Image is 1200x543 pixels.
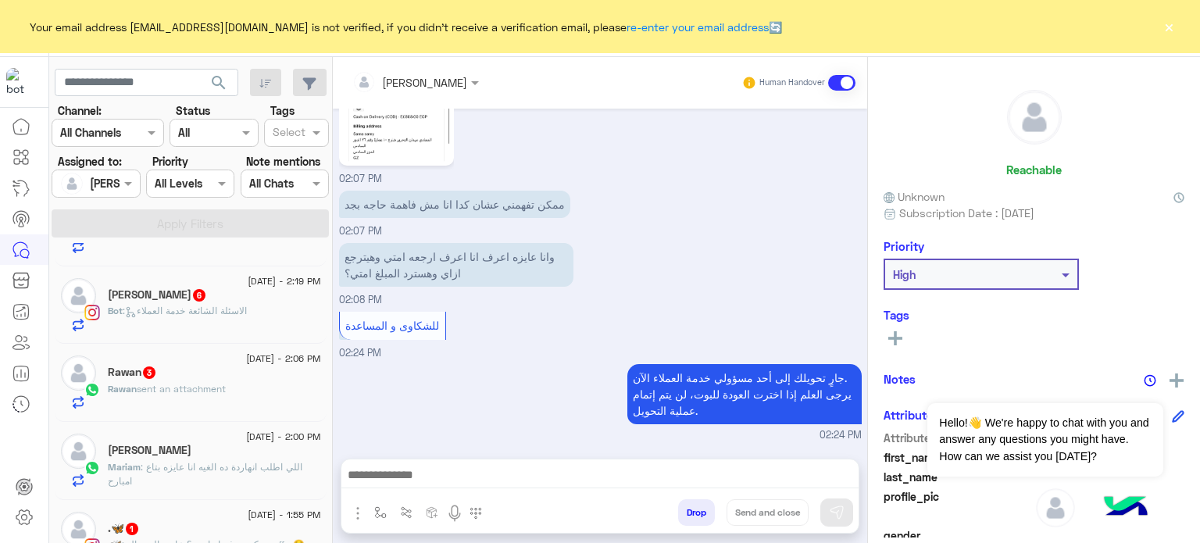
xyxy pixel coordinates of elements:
[143,366,155,379] span: 3
[678,499,715,526] button: Drop
[126,523,138,535] span: 1
[108,366,157,379] h5: Rawan
[200,69,238,102] button: search
[30,19,782,35] span: Your email address [EMAIL_ADDRESS][DOMAIN_NAME] is not verified, if you didn't receive a verifica...
[108,522,140,535] h5: .🦋
[727,499,809,526] button: Send and close
[270,123,305,144] div: Select
[339,347,381,359] span: 02:24 PM
[6,68,34,96] img: 919860931428189
[884,488,1033,524] span: profile_pic
[248,274,320,288] span: [DATE] - 2:19 PM
[61,434,96,469] img: defaultAdmin.png
[61,278,96,313] img: defaultAdmin.png
[884,449,1033,466] span: first_name
[345,319,439,332] span: للشكاوى و المساعدة
[884,188,945,205] span: Unknown
[1036,488,1075,527] img: defaultAdmin.png
[759,77,825,89] small: Human Handover
[108,461,141,473] span: Mariam
[84,382,100,398] img: WhatsApp
[152,153,188,170] label: Priority
[374,506,387,519] img: select flow
[61,355,96,391] img: defaultAdmin.png
[884,430,1033,446] span: Attribute Name
[426,506,438,519] img: create order
[123,305,247,316] span: : الاسئلة الشائعة خدمة العملاء
[58,102,102,119] label: Channel:
[246,153,320,170] label: Note mentions
[209,73,228,92] span: search
[248,508,320,522] span: [DATE] - 1:55 PM
[84,305,100,320] img: Instagram
[108,305,123,316] span: Bot
[58,153,122,170] label: Assigned to:
[339,243,573,287] p: 1/9/2025, 2:08 PM
[348,504,367,523] img: send attachment
[339,173,382,184] span: 02:07 PM
[627,364,862,424] p: 1/9/2025, 2:24 PM
[108,444,191,457] h5: Mariam Samir
[627,20,769,34] a: re-enter your email address
[899,205,1034,221] span: Subscription Date : [DATE]
[270,102,295,119] label: Tags
[884,239,924,253] h6: Priority
[884,408,939,422] h6: Attributes
[829,505,845,520] img: send message
[927,403,1162,477] span: Hello!👋 We're happy to chat with you and answer any questions you might have. How can we assist y...
[420,499,445,525] button: create order
[339,294,382,305] span: 02:08 PM
[400,506,412,519] img: Trigger scenario
[394,499,420,525] button: Trigger scenario
[445,504,464,523] img: send voice note
[84,460,100,476] img: WhatsApp
[339,191,570,218] p: 1/9/2025, 2:07 PM
[108,383,137,395] span: Rawan
[1170,373,1184,388] img: add
[246,430,320,444] span: [DATE] - 2:00 PM
[1098,480,1153,535] img: hulul-logo.png
[137,383,226,395] span: sent an attachment
[61,173,83,195] img: defaultAdmin.png
[108,461,302,487] span: اللي اطلب انهاردة ده الغيه انا عايزه بتاع امبارح
[820,428,862,443] span: 02:24 PM
[176,102,210,119] label: Status
[193,289,205,302] span: 6
[884,469,1033,485] span: last_name
[884,308,1184,322] h6: Tags
[108,288,207,302] h5: Omnia Ibrahim Essawy
[246,352,320,366] span: [DATE] - 2:06 PM
[884,372,916,386] h6: Notes
[470,507,482,520] img: make a call
[52,209,329,238] button: Apply Filters
[368,499,394,525] button: select flow
[1006,163,1062,177] h6: Reachable
[1008,91,1061,144] img: defaultAdmin.png
[1161,19,1177,34] button: ×
[339,225,382,237] span: 02:07 PM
